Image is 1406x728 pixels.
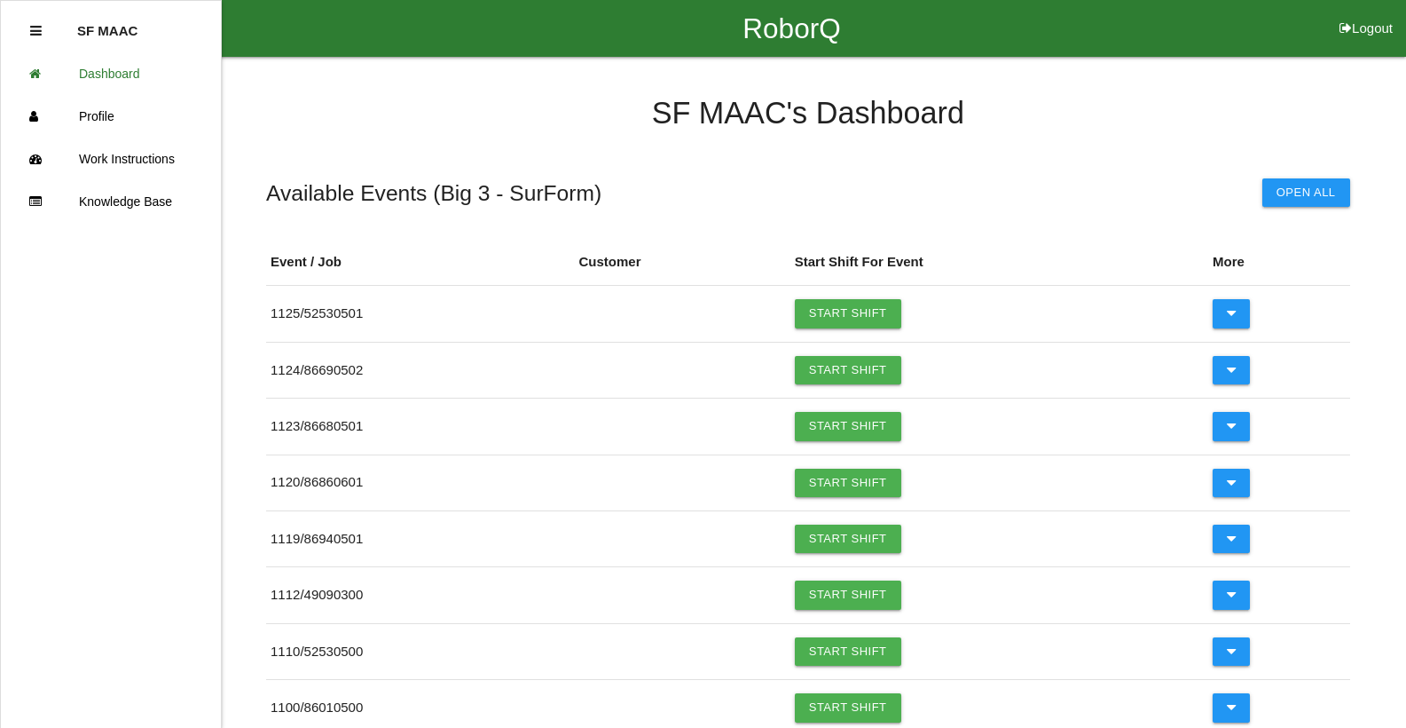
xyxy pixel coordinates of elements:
th: Event / Job [266,239,574,286]
p: SF MAAC [77,10,137,38]
th: Customer [574,239,789,286]
td: 1125 / 52530501 [266,286,574,342]
a: Work Instructions [1,138,221,180]
a: Start Shift [795,469,901,497]
td: 1119 / 86940501 [266,510,574,566]
div: Close [30,10,42,52]
button: Open All [1262,178,1350,207]
a: Start Shift [795,525,901,553]
a: Knowledge Base [1,180,221,223]
td: 1112 / 49090300 [266,567,574,623]
a: Start Shift [795,637,901,666]
td: 1123 / 86680501 [266,399,574,455]
th: Start Shift For Event [790,239,1208,286]
h5: Available Events ( Big 3 - SurForm ) [266,181,601,205]
a: Start Shift [795,356,901,384]
a: Start Shift [795,581,901,609]
a: Dashboard [1,52,221,95]
td: 1120 / 86860601 [266,455,574,510]
td: 1124 / 86690502 [266,342,574,398]
a: Start Shift [795,412,901,440]
td: 1110 / 52530500 [266,623,574,679]
th: More [1208,239,1350,286]
h4: SF MAAC 's Dashboard [266,97,1350,131]
a: Start Shift [795,693,901,722]
a: Profile [1,95,221,138]
a: Start Shift [795,299,901,328]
